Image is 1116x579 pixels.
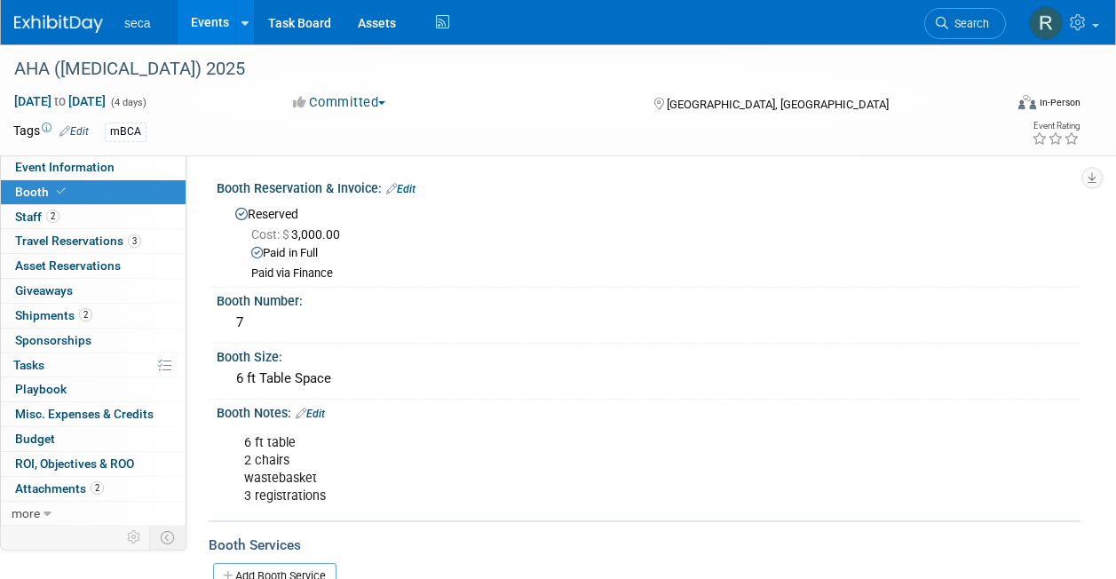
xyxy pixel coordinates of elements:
span: to [51,94,68,108]
a: more [1,502,186,526]
div: 6 ft table 2 chairs wastebasket 3 registrations [232,425,909,514]
a: Budget [1,427,186,451]
span: Tasks [13,358,44,372]
span: Giveaways [15,283,73,297]
div: AHA ([MEDICAL_DATA]) 2025 [8,53,989,85]
button: Committed [287,93,392,112]
span: Attachments [15,481,104,496]
td: Personalize Event Tab Strip [119,526,150,549]
a: Travel Reservations3 [1,229,186,253]
img: Format-Inperson.png [1018,95,1036,109]
a: Attachments2 [1,477,186,501]
td: Tags [13,122,89,142]
span: 2 [79,308,92,321]
span: Event Information [15,160,115,174]
span: 2 [91,481,104,495]
div: mBCA [105,123,146,141]
img: Rachel Jordan [1029,6,1063,40]
a: Search [924,8,1006,39]
span: [DATE] [DATE] [13,93,107,109]
span: Shipments [15,308,92,322]
a: Giveaways [1,279,186,303]
span: Cost: $ [251,227,291,242]
div: Paid in Full [251,245,1067,262]
td: Toggle Event Tabs [150,526,186,549]
a: Edit [59,125,89,138]
span: Travel Reservations [15,234,141,248]
div: Event Rating [1032,122,1080,131]
div: Booth Number: [217,288,1080,310]
div: Reserved [230,201,1067,282]
span: ROI, Objectives & ROO [15,456,134,471]
img: ExhibitDay [14,15,103,33]
span: more [12,506,40,520]
a: Edit [296,408,325,420]
span: [GEOGRAPHIC_DATA], [GEOGRAPHIC_DATA] [667,98,889,111]
span: 3 [128,234,141,248]
span: Search [948,17,989,30]
span: Budget [15,432,55,446]
a: Playbook [1,377,186,401]
a: Shipments2 [1,304,186,328]
span: Sponsorships [15,333,91,347]
a: Asset Reservations [1,254,186,278]
div: Booth Size: [217,344,1080,366]
a: Edit [386,183,416,195]
span: Staff [15,210,59,224]
div: In-Person [1039,96,1080,109]
span: Misc. Expenses & Credits [15,407,154,421]
span: Playbook [15,382,67,396]
i: Booth reservation complete [57,186,66,196]
span: Asset Reservations [15,258,121,273]
div: Paid via Finance [251,266,1067,282]
a: Event Information [1,155,186,179]
div: Event Format [925,92,1080,119]
a: Tasks [1,353,186,377]
span: Booth [15,185,69,199]
span: (4 days) [109,97,146,108]
div: Booth Services [209,535,1080,555]
a: Staff2 [1,205,186,229]
span: 3,000.00 [251,227,347,242]
a: Booth [1,180,186,204]
div: 6 ft Table Space [230,365,1067,393]
a: Misc. Expenses & Credits [1,402,186,426]
span: seca [124,16,151,30]
span: 2 [46,210,59,223]
a: Sponsorships [1,329,186,353]
div: 7 [230,309,1067,337]
div: Booth Notes: [217,400,1080,423]
a: ROI, Objectives & ROO [1,452,186,476]
div: Booth Reservation & Invoice: [217,175,1080,198]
